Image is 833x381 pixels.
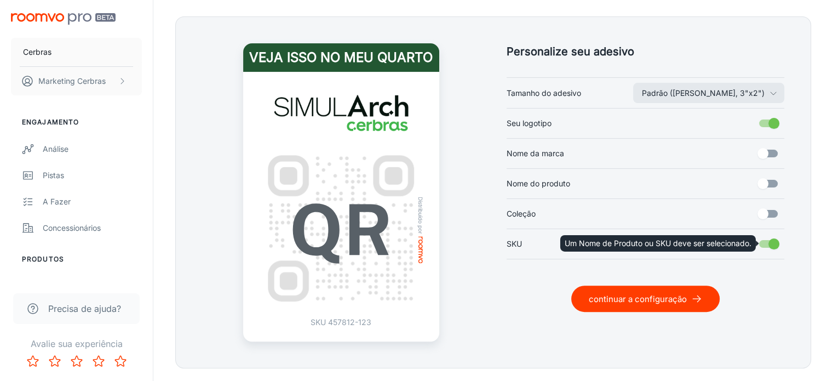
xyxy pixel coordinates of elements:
font: Distribuído por [417,197,424,234]
font: Engajamento [22,118,79,126]
font: SKU 457812-123 [311,317,371,327]
font: Avalie sua experiência [31,338,123,349]
font: Personalize seu adesivo [507,45,634,58]
font: continuar a configuração [589,294,687,304]
font: Concessionários [43,223,101,232]
font: Precisa de ajuda? [48,303,121,314]
font: Cerbras [23,47,51,56]
font: Nome do produto [507,179,570,188]
button: Tamanho do adesivo [633,83,784,103]
button: Classifique 4 estrelas [88,350,110,372]
p: Um Nome de Produto ou SKU deve ser selecionado. [565,237,751,249]
font: Produtos [22,255,64,263]
font: Pistas [43,170,64,180]
button: Classifique 5 estrelas [110,350,131,372]
font: Marketing [38,76,75,86]
button: Classifique 2 estrelas [44,350,66,372]
button: continuar a configuração [571,286,720,312]
button: Cerbras [11,38,142,66]
font: A fazer [43,197,71,206]
button: Marketing Cerbras [11,67,142,95]
button: Classifique 1 estrela [22,350,44,372]
img: Cerbras [271,85,411,141]
font: Veja isso no meu quarto [249,49,433,65]
img: Roomvo PRO Beta [11,13,116,25]
font: Seu logotipo [507,118,551,128]
font: Cerbras [77,76,106,86]
img: Exemplo de código QR [256,144,426,314]
button: Classifique 3 estrelas [66,350,88,372]
font: Coleção [507,209,536,218]
font: Padrão ([PERSON_NAME], 3"x2") [642,88,765,98]
font: Tamanho do adesivo [507,88,581,98]
font: SKU [507,239,522,248]
font: Análise [43,144,68,153]
img: roomvo [418,236,423,263]
font: Nome da marca [507,149,564,158]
